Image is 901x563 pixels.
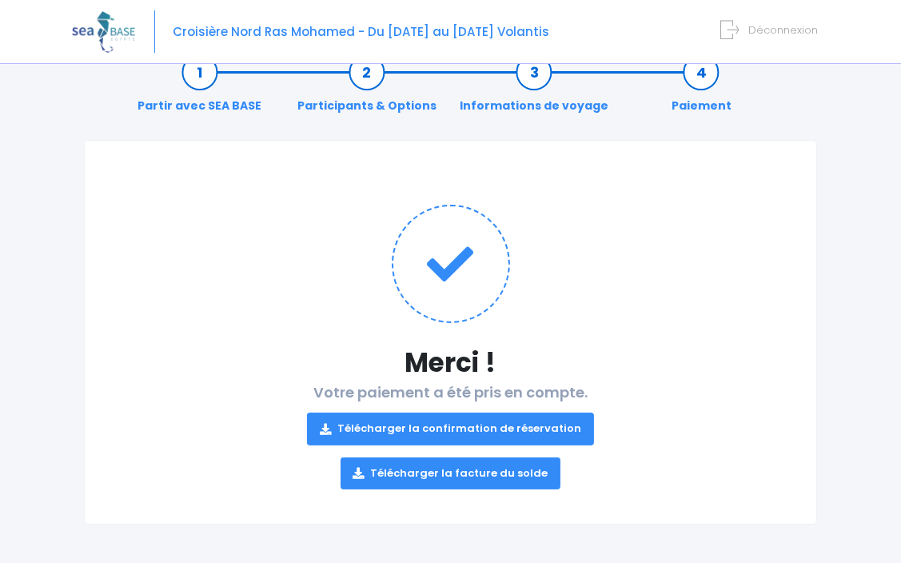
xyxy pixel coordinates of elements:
[289,64,445,114] a: Participants & Options
[664,64,740,114] a: Paiement
[341,457,561,489] a: Télécharger la facture du solde
[130,64,269,114] a: Partir avec SEA BASE
[173,23,549,40] span: Croisière Nord Ras Mohamed - Du [DATE] au [DATE] Volantis
[452,64,616,114] a: Informations de voyage
[117,384,784,489] h2: Votre paiement a été pris en compte.
[748,22,818,38] span: Déconnexion
[307,413,594,445] a: Télécharger la confirmation de réservation
[117,347,784,378] h1: Merci !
